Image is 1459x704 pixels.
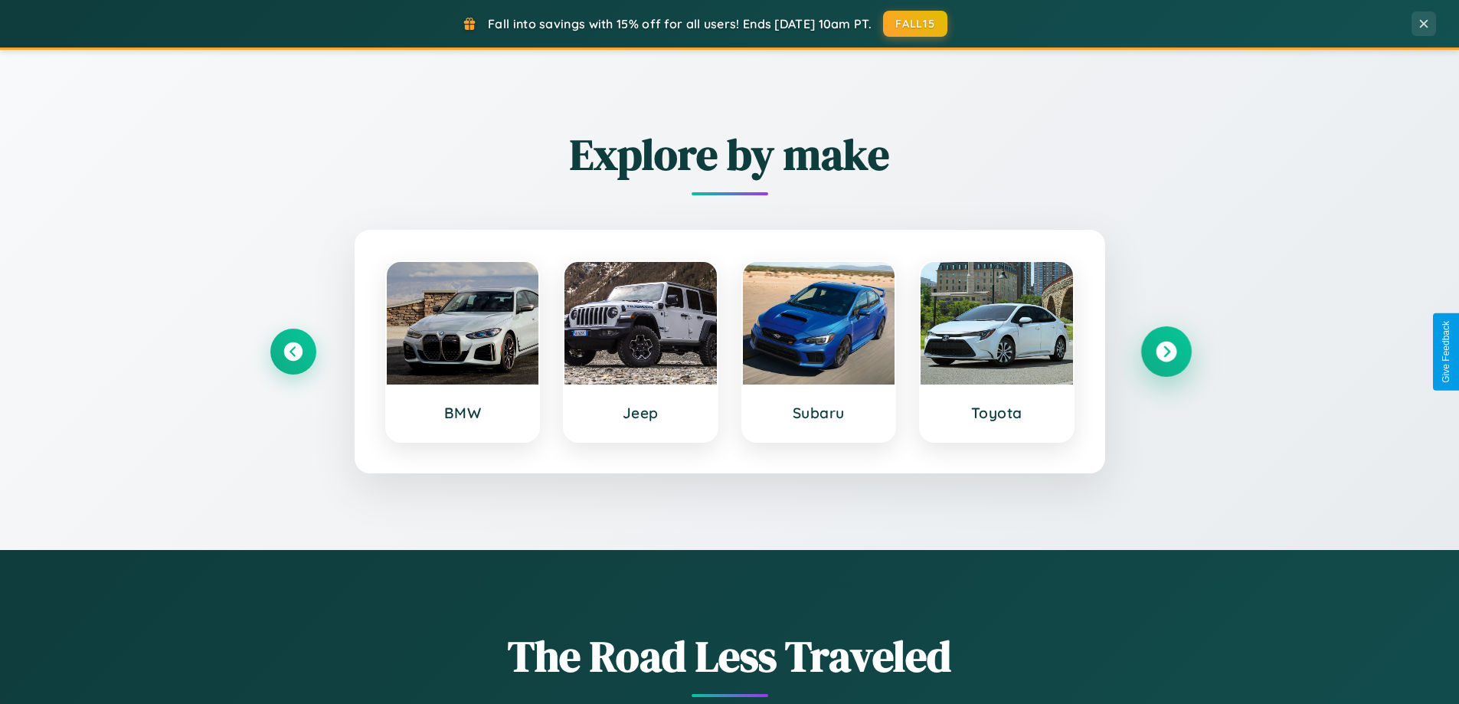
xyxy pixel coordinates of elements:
[936,404,1058,422] h3: Toyota
[270,627,1189,686] h1: The Road Less Traveled
[488,16,872,31] span: Fall into savings with 15% off for all users! Ends [DATE] 10am PT.
[580,404,702,422] h3: Jeep
[1441,321,1451,383] div: Give Feedback
[270,125,1189,184] h2: Explore by make
[883,11,947,37] button: FALL15
[758,404,880,422] h3: Subaru
[402,404,524,422] h3: BMW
